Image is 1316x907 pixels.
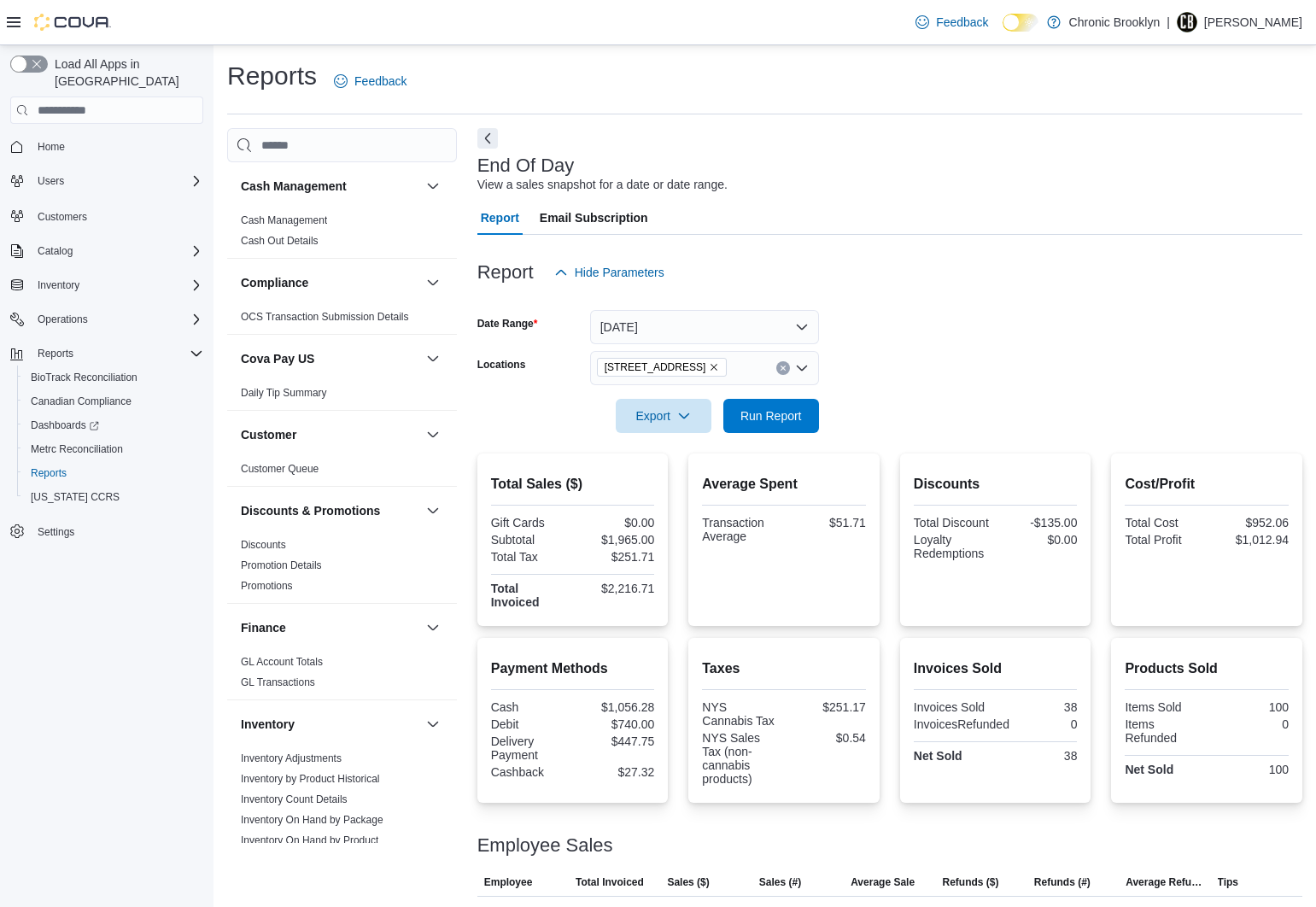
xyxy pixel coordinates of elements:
[31,137,72,157] a: Home
[547,255,671,290] button: Hide Parameters
[702,731,781,786] div: NYS Sales Tax (non-cannabis products)
[38,244,73,258] span: Catalog
[241,793,348,805] a: Inventory Count Details
[576,717,654,731] div: $740.00
[914,749,962,763] strong: Net Sold
[10,127,203,588] nav: Complex example
[576,582,654,595] div: $2,216.71
[576,533,654,547] div: $1,965.00
[491,734,570,762] div: Delivery Payment
[1210,700,1289,714] div: 100
[227,383,457,410] div: Cova Pay US
[227,459,457,486] div: Customer
[1177,12,1197,32] div: Ned Farrell
[241,814,383,826] a: Inventory On Hand by Package
[24,367,203,388] span: BioTrack Reconciliation
[241,580,293,592] a: Promotions
[17,413,210,437] a: Dashboards
[227,652,457,699] div: Finance
[17,461,210,485] button: Reports
[1125,516,1203,530] div: Total Cost
[3,239,210,263] button: Catalog
[241,676,315,688] a: GL Transactions
[31,205,203,226] span: Customers
[241,579,293,593] span: Promotions
[241,539,286,551] a: Discounts
[616,399,711,433] button: Export
[31,241,203,261] span: Catalog
[31,309,203,330] span: Operations
[936,14,988,31] span: Feedback
[423,617,443,638] button: Finance
[31,466,67,480] span: Reports
[787,516,866,530] div: $51.71
[38,174,64,188] span: Users
[241,386,327,400] span: Daily Tip Summary
[241,350,314,367] h3: Cova Pay US
[241,772,380,786] span: Inventory by Product Historical
[241,350,419,367] button: Cova Pay US
[576,550,654,564] div: $251.71
[3,134,210,159] button: Home
[914,533,992,560] div: Loyalty Redemptions
[759,875,801,889] span: Sales (#)
[423,272,443,293] button: Compliance
[491,765,570,779] div: Cashback
[241,752,342,764] a: Inventory Adjustments
[1125,700,1203,714] div: Items Sold
[31,522,81,542] a: Settings
[327,64,413,98] a: Feedback
[48,56,203,90] span: Load All Apps in [GEOGRAPHIC_DATA]
[1210,717,1289,731] div: 0
[1210,763,1289,776] div: 100
[31,136,203,157] span: Home
[909,5,995,39] a: Feedback
[477,358,526,372] label: Locations
[576,734,654,748] div: $447.75
[999,533,1078,547] div: $0.00
[914,658,1078,679] h2: Invoices Sold
[3,273,210,297] button: Inventory
[477,835,613,856] h3: Employee Sales
[24,463,203,483] span: Reports
[241,462,319,476] span: Customer Queue
[787,700,866,714] div: $251.17
[776,361,790,375] button: Clear input
[914,474,1078,494] h2: Discounts
[17,485,210,509] button: [US_STATE] CCRS
[241,813,383,827] span: Inventory On Hand by Package
[540,201,648,235] span: Email Subscription
[1125,763,1173,776] strong: Net Sold
[1125,717,1203,745] div: Items Refunded
[31,171,203,191] span: Users
[31,241,79,261] button: Catalog
[241,214,327,226] a: Cash Management
[241,311,409,323] a: OCS Transaction Submission Details
[3,307,210,331] button: Operations
[576,875,644,889] span: Total Invoiced
[3,519,210,544] button: Settings
[241,463,319,475] a: Customer Queue
[241,502,380,519] h3: Discounts & Promotions
[17,366,210,389] button: BioTrack Reconciliation
[1069,12,1161,32] p: Chronic Brooklyn
[423,176,443,196] button: Cash Management
[914,700,992,714] div: Invoices Sold
[241,559,322,572] span: Promotion Details
[227,59,317,93] h1: Reports
[423,424,443,445] button: Customer
[24,439,130,459] a: Metrc Reconciliation
[1003,32,1003,32] span: Dark Mode
[481,201,519,235] span: Report
[241,716,419,733] button: Inventory
[31,395,132,408] span: Canadian Compliance
[227,535,457,603] div: Discounts & Promotions
[241,214,327,227] span: Cash Management
[740,407,802,424] span: Run Report
[477,176,728,194] div: View a sales snapshot for a date or date range.
[241,387,327,399] a: Daily Tip Summary
[38,525,74,539] span: Settings
[24,391,203,412] span: Canadian Compliance
[484,875,533,889] span: Employee
[1167,12,1170,32] p: |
